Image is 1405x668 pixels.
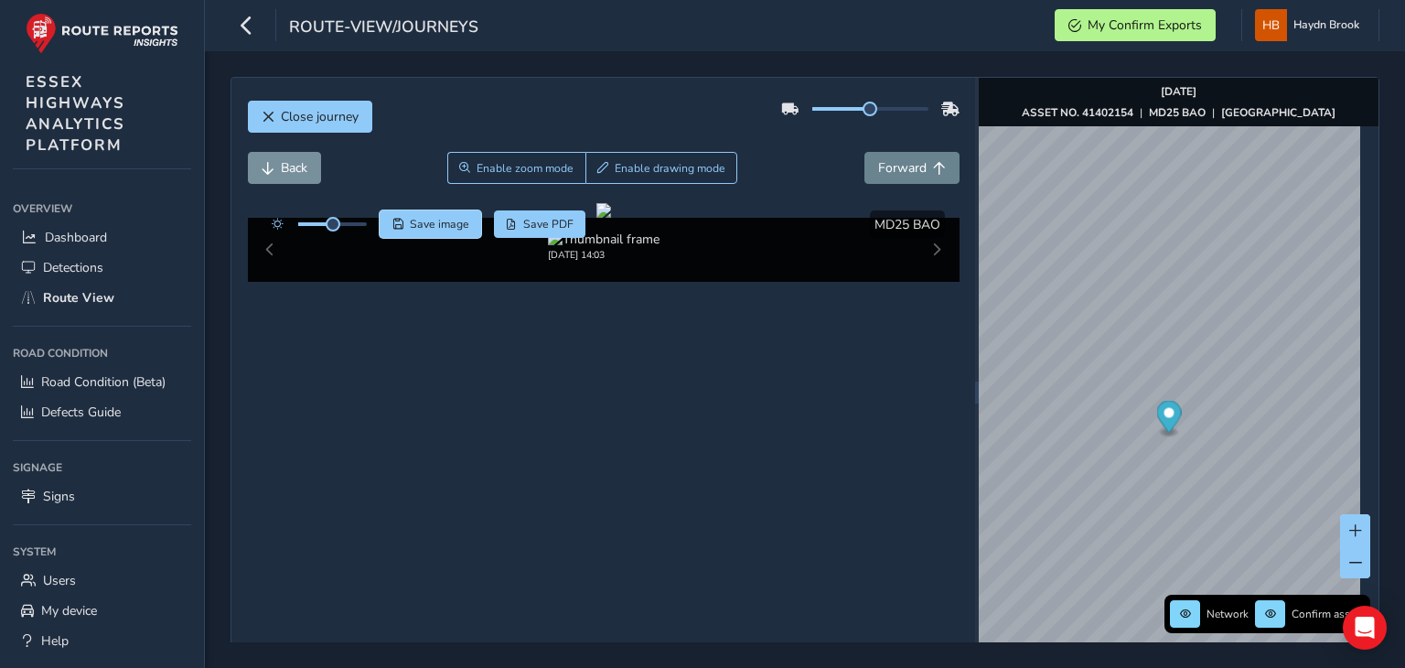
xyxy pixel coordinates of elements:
[13,538,191,566] div: System
[43,572,76,589] span: Users
[1292,607,1365,621] span: Confirm assets
[41,602,97,620] span: My device
[1022,105,1133,120] strong: ASSET NO. 41402154
[13,481,191,512] a: Signs
[1293,9,1359,41] span: Haydn Brook
[548,248,660,262] div: [DATE] 14:03
[13,253,191,283] a: Detections
[1343,606,1387,650] div: Open Intercom Messenger
[878,159,927,177] span: Forward
[13,596,191,626] a: My device
[26,13,178,54] img: rr logo
[43,259,103,276] span: Detections
[41,404,121,421] span: Defects Guide
[1255,9,1287,41] img: diamond-layout
[1022,105,1335,120] div: | |
[289,16,478,41] span: route-view/journeys
[410,217,469,232] span: Save image
[13,397,191,427] a: Defects Guide
[13,454,191,481] div: Signage
[281,108,359,125] span: Close journey
[864,152,960,184] button: Forward
[1161,84,1196,99] strong: [DATE]
[548,231,660,248] img: Thumbnail frame
[585,152,738,184] button: Draw
[1207,607,1249,621] span: Network
[615,161,725,176] span: Enable drawing mode
[477,161,574,176] span: Enable zoom mode
[1221,105,1335,120] strong: [GEOGRAPHIC_DATA]
[13,195,191,222] div: Overview
[13,339,191,367] div: Road Condition
[13,566,191,596] a: Users
[13,626,191,656] a: Help
[41,373,166,391] span: Road Condition (Beta)
[26,71,125,156] span: ESSEX HIGHWAYS ANALYTICS PLATFORM
[248,152,321,184] button: Back
[1055,9,1216,41] button: My Confirm Exports
[523,217,574,232] span: Save PDF
[248,101,372,133] button: Close journey
[13,222,191,253] a: Dashboard
[1157,401,1182,438] div: Map marker
[494,210,586,238] button: PDF
[13,283,191,313] a: Route View
[13,367,191,397] a: Road Condition (Beta)
[45,229,107,246] span: Dashboard
[1088,16,1202,34] span: My Confirm Exports
[1149,105,1206,120] strong: MD25 BAO
[281,159,307,177] span: Back
[380,210,481,238] button: Save
[41,632,69,650] span: Help
[43,488,75,505] span: Signs
[874,216,940,233] span: MD25 BAO
[447,152,585,184] button: Zoom
[43,289,114,307] span: Route View
[1255,9,1366,41] button: Haydn Brook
